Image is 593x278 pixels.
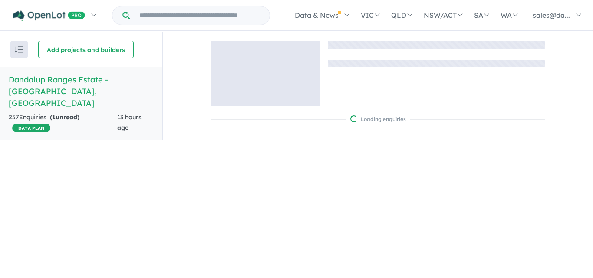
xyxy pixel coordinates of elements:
[350,115,406,124] div: Loading enquiries
[12,124,50,132] span: DATA PLAN
[9,74,154,109] h5: Dandalup Ranges Estate - [GEOGRAPHIC_DATA] , [GEOGRAPHIC_DATA]
[132,6,268,25] input: Try estate name, suburb, builder or developer
[117,113,142,131] span: 13 hours ago
[13,10,85,21] img: Openlot PRO Logo White
[50,113,79,121] strong: ( unread)
[38,41,134,58] button: Add projects and builders
[533,11,570,20] span: sales@da...
[9,112,117,133] div: 257 Enquir ies
[52,113,56,121] span: 1
[15,46,23,53] img: sort.svg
